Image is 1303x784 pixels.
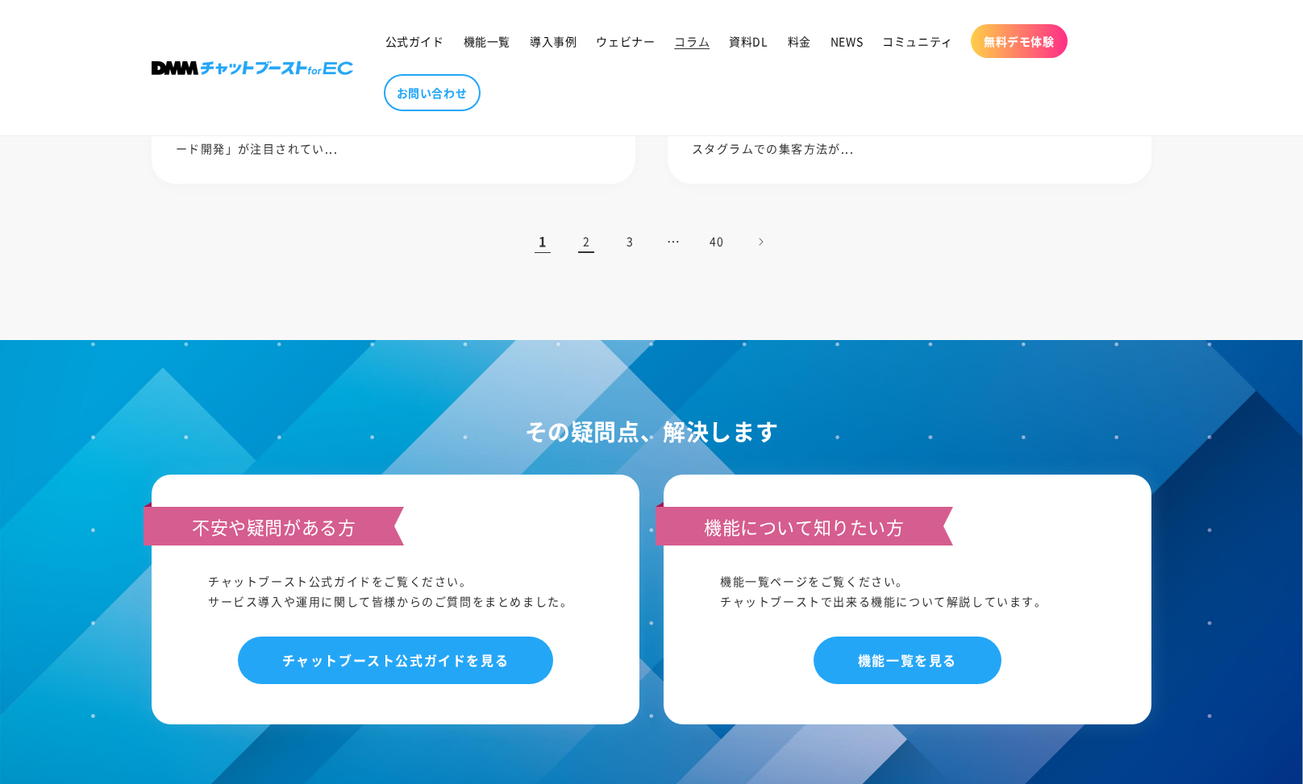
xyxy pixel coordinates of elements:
[612,224,647,259] a: 3ページ
[821,24,872,58] a: NEWS
[984,34,1055,48] span: 無料デモ体験
[152,61,353,75] img: 株式会社DMM Boost
[656,224,691,259] span: …
[743,224,778,259] a: 次のページ
[208,571,583,612] div: チャットブースト公式ガイドをご覧ください。 サービス導入や運用に関して皆様からのご質問をまとめました。
[144,507,404,545] h3: 不安や疑問がある方
[831,34,863,48] span: NEWS
[664,24,719,58] a: コラム
[674,34,710,48] span: コラム
[568,224,604,259] a: 2ページ
[454,24,520,58] a: 機能一覧
[525,224,560,259] span: 1ページ
[586,24,664,58] a: ウェビナー
[778,24,821,58] a: 料金
[238,637,554,684] a: チャットブースト公式ガイドを見る
[729,34,768,48] span: 資料DL
[464,34,510,48] span: 機能一覧
[152,413,1151,451] h2: その疑問点、解決します
[520,24,586,58] a: 導入事例
[385,34,444,48] span: 公式ガイド
[814,637,1001,684] a: 機能一覧を見る
[882,34,953,48] span: コミュニティ
[176,118,611,159] p: 近年、知識や技術が無くても誰でもソフトウェア開発が行えるとして「ノーコード開発」が注目されてい...
[152,224,1151,259] nav: ページネーション
[656,507,953,545] h3: 機能について知りたい方
[596,34,655,48] span: ウェビナー
[384,74,481,111] a: お問い合わせ
[971,24,1068,58] a: 無料デモ体験
[719,24,777,58] a: 資料DL
[699,224,735,259] a: 40ページ
[376,24,454,58] a: 公式ガイド
[530,34,577,48] span: 導入事例
[720,571,1095,612] div: 機能一覧ページをご覧ください。 チャットブーストで出来る機能について解説しています。
[872,24,963,58] a: コミュニティ
[692,118,1127,159] p: 「インスタグラムを利用しているけど、なかなか集客で結果が出ない」「インスタグラムでの集客方法が...
[397,85,468,100] span: お問い合わせ
[788,34,811,48] span: 料金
